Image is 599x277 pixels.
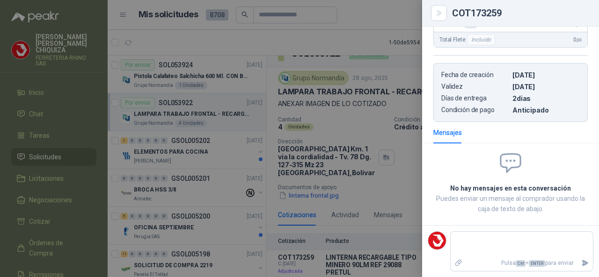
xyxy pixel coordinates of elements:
[441,106,509,114] p: Condición de pago
[439,34,497,45] span: Total Flete
[452,8,588,18] div: COT173259
[433,183,588,193] h2: No hay mensajes en esta conversación
[512,83,580,91] p: [DATE]
[451,255,467,271] label: Adjuntar archivos
[512,106,580,114] p: Anticipado
[577,255,593,271] button: Enviar
[433,128,462,138] div: Mensajes
[573,36,582,43] span: 0
[441,83,509,91] p: Validez
[516,260,526,267] span: Ctrl
[512,94,580,102] p: 2 dias
[441,71,509,79] p: Fecha de creación
[467,255,578,271] p: Pulsa + para enviar
[512,71,580,79] p: [DATE]
[428,232,446,249] img: Company Logo
[576,22,582,28] span: ,00
[576,37,582,43] span: ,00
[529,260,545,267] span: ENTER
[433,7,445,19] button: Close
[433,193,588,214] p: Puedes enviar un mensaje al comprador usando la caja de texto de abajo.
[441,94,509,102] p: Días de entrega
[467,34,495,45] div: Incluido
